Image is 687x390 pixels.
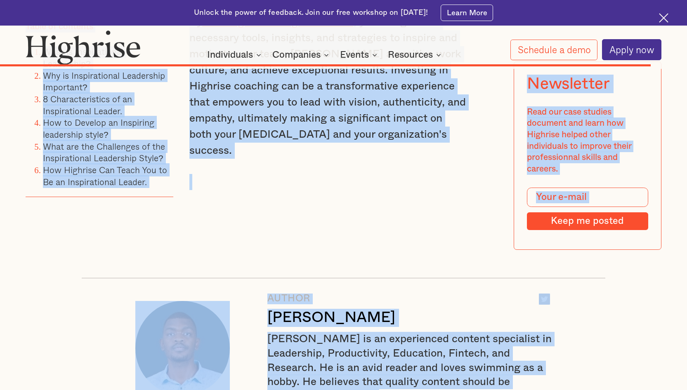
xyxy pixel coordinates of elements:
p: ‍ [189,174,467,190]
div: Unlock the power of feedback. Join our free workshop on [DATE]! [194,8,428,18]
div: AUTHOR [267,294,395,304]
div: Events [340,50,380,60]
div: Resources [388,50,433,60]
div: Individuals [207,50,264,60]
a: How Highrise Can Teach You to Be an Inspirational Leader. [43,163,167,188]
div: Individuals [207,50,253,60]
div: Resources [388,50,444,60]
a: How to Develop an Inspiring leadership style? [43,116,154,141]
input: Keep me posted [527,212,648,230]
img: Cross icon [659,13,668,23]
a: Learn More [441,5,493,21]
p: By , you will gain the necessary tools, insights, and strategies to inspire and motivate your tea... [189,12,467,159]
div: [PERSON_NAME] [267,309,395,327]
input: Your e-mail [527,188,648,207]
a: What are the Challenges of the Inspirational Leadership Style? [43,140,165,165]
div: Companies [272,50,321,60]
div: Read our case studies document and learn how Highrise helped other individuals to improve their p... [527,106,648,175]
a: 8 Characteristics of an Inspirational Leader. [43,92,132,117]
a: Schedule a demo [510,40,598,60]
form: Modal Form [527,188,648,230]
a: Apply now [602,39,661,60]
img: Twitter logo [539,294,550,305]
a: Why is Inspirational Leadership Important? [43,69,165,94]
div: Newsletter [527,75,609,94]
div: Companies [272,50,331,60]
img: Highrise logo [26,30,140,65]
div: Events [340,50,369,60]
